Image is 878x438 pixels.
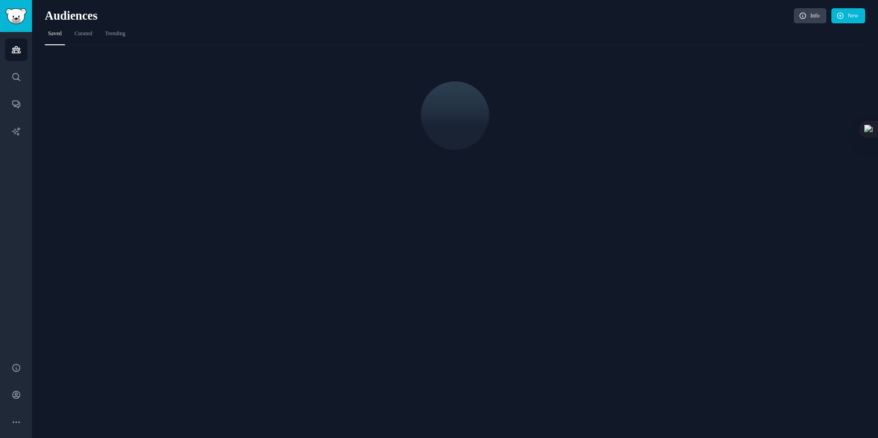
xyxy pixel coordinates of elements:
a: New [831,8,865,24]
a: Curated [71,27,96,45]
span: Saved [48,30,62,38]
a: Saved [45,27,65,45]
img: GummySearch logo [5,8,27,24]
span: Curated [75,30,92,38]
a: Info [794,8,826,24]
h2: Audiences [45,9,794,23]
span: Trending [105,30,125,38]
a: Trending [102,27,128,45]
